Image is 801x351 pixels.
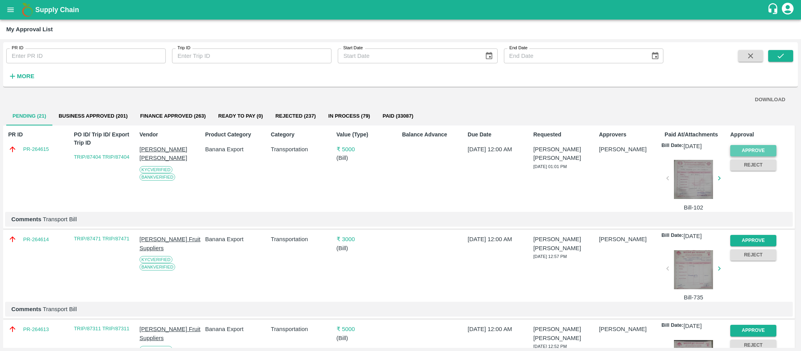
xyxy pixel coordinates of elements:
p: ( Bill ) [337,244,399,253]
button: Choose date [648,48,663,63]
span: KYC Verified [140,256,172,263]
span: [DATE] 12:57 PM [533,254,567,259]
button: Reject [730,159,776,171]
button: Approve [730,145,776,156]
input: Enter Trip ID [172,48,332,63]
button: Approve [730,325,776,336]
p: [DATE] [683,232,702,240]
p: Bill Date: [661,232,683,240]
label: End Date [509,45,527,51]
input: Enter PR ID [6,48,166,63]
p: ₹ 5000 [337,325,399,333]
p: [PERSON_NAME] [599,325,661,333]
div: My Approval List [6,24,53,34]
span: [DATE] 12:52 PM [533,344,567,349]
button: Choose date [482,48,496,63]
button: Finance Approved (263) [134,107,212,125]
button: Reject [730,340,776,351]
p: Paid At/Attachments [665,131,727,139]
p: ₹ 5000 [337,145,399,154]
label: PR ID [12,45,23,51]
span: Bank Verified [140,174,176,181]
a: PR-264613 [23,326,49,333]
button: Pending (21) [6,107,52,125]
p: ₹ 3000 [337,235,399,244]
button: Reject [730,249,776,261]
div: account of current user [781,2,795,18]
p: [DATE] 12:00 AM [468,325,530,333]
p: Banana Export [205,235,268,244]
span: Bank Verified [140,263,176,270]
p: Bill-102 [671,203,716,212]
button: In Process (79) [322,107,376,125]
input: Start Date [338,48,478,63]
p: Bill Date: [661,142,683,150]
p: Transport Bill [11,305,787,313]
p: Transportation [271,325,333,333]
label: Trip ID [177,45,190,51]
b: Supply Chain [35,6,79,14]
label: Start Date [343,45,363,51]
p: ( Bill ) [337,154,399,162]
p: [PERSON_NAME] [599,235,661,244]
div: customer-support [767,3,781,17]
p: [PERSON_NAME] Fruit Suppliers [140,325,202,342]
p: Requested [533,131,596,139]
strong: More [17,73,34,79]
p: Banana Export [205,325,268,333]
button: Paid (33087) [376,107,420,125]
p: [PERSON_NAME] [PERSON_NAME] [533,235,596,253]
p: Vendor [140,131,202,139]
p: [DATE] 12:00 AM [468,235,530,244]
p: [DATE] [683,322,702,330]
p: [PERSON_NAME] [599,145,661,154]
button: Ready To Pay (0) [212,107,269,125]
p: Product Category [205,131,268,139]
p: [PERSON_NAME] [PERSON_NAME] [533,145,596,163]
span: KYC Verified [140,166,172,173]
a: TRIP/87471 TRIP/87471 [74,236,129,242]
img: logo [20,2,35,18]
button: Rejected (237) [269,107,322,125]
p: [PERSON_NAME] Fruit Suppliers [140,235,202,253]
p: [PERSON_NAME] [PERSON_NAME] [140,145,202,163]
a: PR-264614 [23,236,49,244]
p: Category [271,131,333,139]
p: PR ID [8,131,71,139]
a: TRIP/87404 TRIP/87404 [74,154,129,160]
p: Transportation [271,235,333,244]
p: Due Date [468,131,530,139]
p: Approvers [599,131,661,139]
p: [DATE] 12:00 AM [468,145,530,154]
p: Value (Type) [337,131,399,139]
b: Comments [11,306,41,312]
p: Transportation [271,145,333,154]
p: Bill-735 [671,293,716,302]
p: Balance Advance [402,131,464,139]
p: [DATE] [683,142,702,150]
input: End Date [504,48,645,63]
a: TRIP/87311 TRIP/87311 [74,326,129,331]
button: Approve [730,235,776,246]
p: ( Bill ) [337,334,399,342]
button: More [6,70,36,83]
p: PO ID/ Trip ID/ Export Trip ID [74,131,136,147]
span: [DATE] 01:01 PM [533,164,567,169]
a: Supply Chain [35,4,767,15]
p: Banana Export [205,145,268,154]
p: Approval [730,131,793,139]
p: Transport Bill [11,215,787,224]
p: Bill Date: [661,322,683,330]
button: open drawer [2,1,20,19]
b: Comments [11,216,41,222]
button: DOWNLOAD [752,93,788,107]
p: [PERSON_NAME] [PERSON_NAME] [533,325,596,342]
button: Business Approved (201) [52,107,134,125]
a: PR-264615 [23,145,49,153]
